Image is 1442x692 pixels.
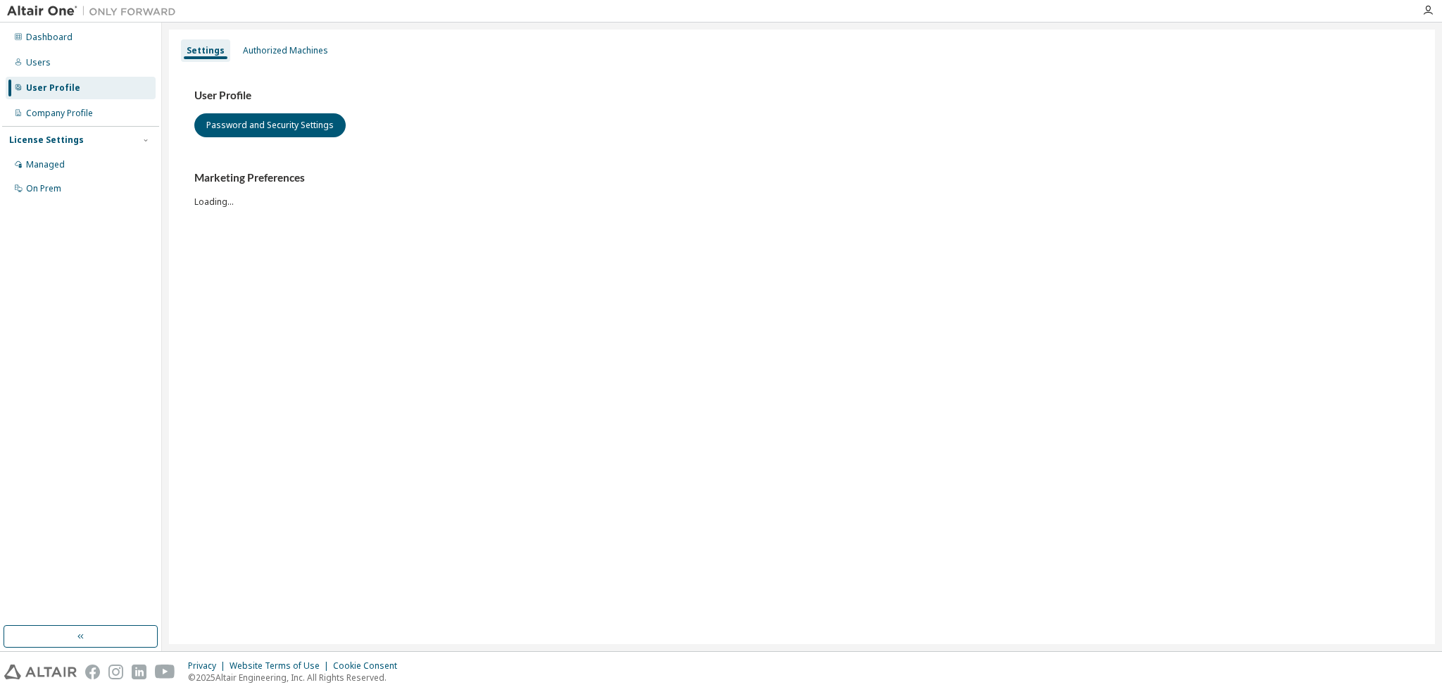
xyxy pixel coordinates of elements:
[194,89,1410,103] h3: User Profile
[9,134,84,146] div: License Settings
[26,57,51,68] div: Users
[243,45,328,56] div: Authorized Machines
[108,665,123,679] img: instagram.svg
[85,665,100,679] img: facebook.svg
[26,159,65,170] div: Managed
[194,113,346,137] button: Password and Security Settings
[26,82,80,94] div: User Profile
[4,665,77,679] img: altair_logo.svg
[26,32,73,43] div: Dashboard
[187,45,225,56] div: Settings
[26,183,61,194] div: On Prem
[26,108,93,119] div: Company Profile
[7,4,183,18] img: Altair One
[230,660,333,672] div: Website Terms of Use
[194,171,1410,185] h3: Marketing Preferences
[132,665,146,679] img: linkedin.svg
[188,660,230,672] div: Privacy
[188,672,406,684] p: © 2025 Altair Engineering, Inc. All Rights Reserved.
[194,171,1410,207] div: Loading...
[155,665,175,679] img: youtube.svg
[333,660,406,672] div: Cookie Consent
